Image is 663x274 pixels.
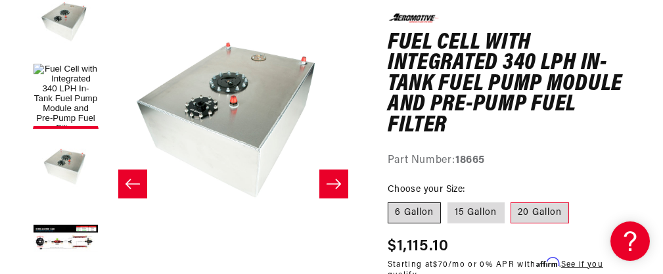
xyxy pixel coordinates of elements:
[536,258,559,267] span: Affirm
[511,202,569,223] label: 20 Gallon
[33,208,99,273] button: Load image 4 in gallery view
[388,183,467,196] legend: Choose your Size:
[33,63,99,129] button: Load image 1 in gallery view
[319,170,348,198] button: Slide right
[388,202,441,223] label: 6 Gallon
[455,156,485,166] strong: 18665
[447,202,505,223] label: 15 Gallon
[433,261,448,269] span: $70
[388,235,449,258] span: $1,115.10
[118,170,147,198] button: Slide left
[33,135,99,201] button: Load image 2 in gallery view
[388,33,630,137] h1: Fuel Cell with Integrated 340 LPH In-Tank Fuel Pump Module and Pre-Pump Fuel Filter
[388,153,630,170] div: Part Number:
